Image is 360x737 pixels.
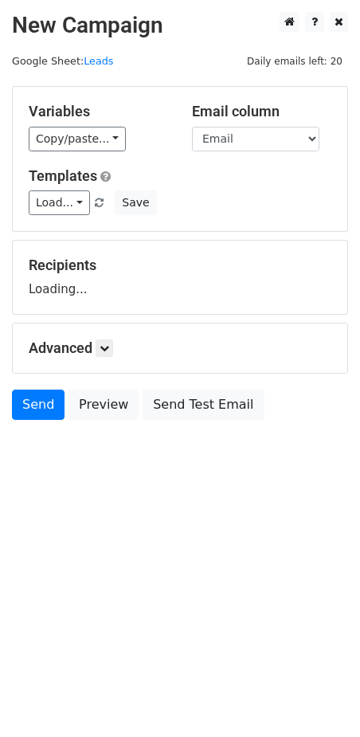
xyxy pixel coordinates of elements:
h5: Email column [192,103,331,120]
a: Send Test Email [143,390,264,420]
a: Preview [68,390,139,420]
a: Copy/paste... [29,127,126,151]
small: Google Sheet: [12,55,113,67]
a: Templates [29,167,97,184]
h5: Recipients [29,257,331,274]
a: Leads [84,55,113,67]
a: Load... [29,190,90,215]
h5: Variables [29,103,168,120]
h2: New Campaign [12,12,348,39]
span: Daily emails left: 20 [241,53,348,70]
button: Save [115,190,156,215]
a: Daily emails left: 20 [241,55,348,67]
div: Loading... [29,257,331,298]
a: Send [12,390,65,420]
h5: Advanced [29,339,331,357]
